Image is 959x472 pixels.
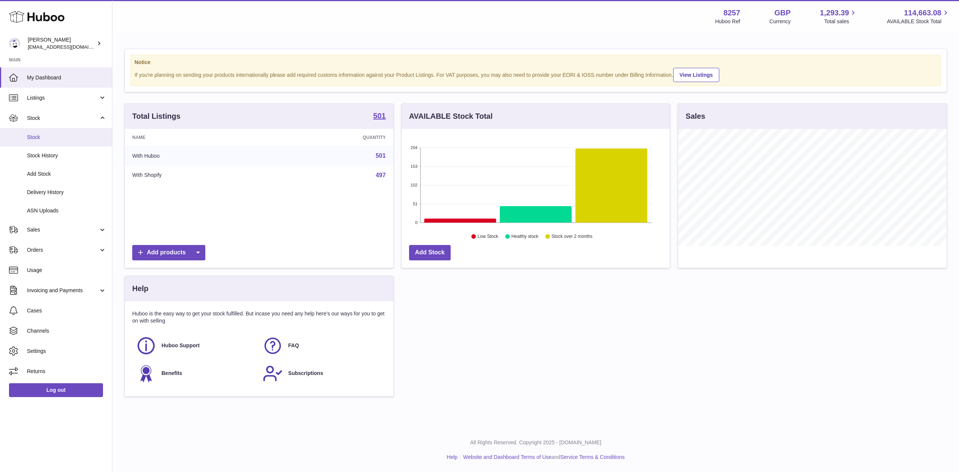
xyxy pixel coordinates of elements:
[560,454,625,460] a: Service Terms & Conditions
[27,115,99,122] span: Stock
[132,310,386,324] p: Huboo is the easy way to get your stock fulfilled. But incase you need any help here's our ways f...
[409,245,451,260] a: Add Stock
[28,44,110,50] span: [EMAIL_ADDRESS][DOMAIN_NAME]
[715,18,740,25] div: Huboo Ref
[288,370,323,377] span: Subscriptions
[263,363,382,384] a: Subscriptions
[409,111,493,121] h3: AVAILABLE Stock Total
[376,172,386,178] a: 497
[723,8,740,18] strong: 8257
[478,234,499,239] text: Low Stock
[136,336,255,356] a: Huboo Support
[376,152,386,159] a: 501
[136,363,255,384] a: Benefits
[774,8,790,18] strong: GBP
[413,202,417,206] text: 51
[27,327,106,335] span: Channels
[686,111,705,121] h3: Sales
[447,454,458,460] a: Help
[27,207,106,214] span: ASN Uploads
[132,245,205,260] a: Add products
[460,454,624,461] li: and
[824,18,857,25] span: Total sales
[27,246,99,254] span: Orders
[161,370,182,377] span: Benefits
[27,94,99,102] span: Listings
[887,8,950,25] a: 114,663.08 AVAILABLE Stock Total
[673,68,719,82] a: View Listings
[551,234,592,239] text: Stock over 2 months
[134,59,937,66] strong: Notice
[27,226,99,233] span: Sales
[27,287,99,294] span: Invoicing and Payments
[27,170,106,178] span: Add Stock
[27,348,106,355] span: Settings
[463,454,551,460] a: Website and Dashboard Terms of Use
[411,183,417,187] text: 102
[28,36,95,51] div: [PERSON_NAME]
[118,439,953,446] p: All Rights Reserved. Copyright 2025 - [DOMAIN_NAME]
[9,38,20,49] img: don@skinsgolf.com
[27,307,106,314] span: Cases
[820,8,858,25] a: 1,293.39 Total sales
[373,112,385,121] a: 501
[511,234,539,239] text: Healthy stock
[269,129,393,146] th: Quantity
[27,267,106,274] span: Usage
[161,342,200,349] span: Huboo Support
[415,220,417,225] text: 0
[9,383,103,397] a: Log out
[132,284,148,294] h3: Help
[27,74,106,81] span: My Dashboard
[769,18,791,25] div: Currency
[887,18,950,25] span: AVAILABLE Stock Total
[27,368,106,375] span: Returns
[27,152,106,159] span: Stock History
[411,164,417,169] text: 153
[125,146,269,166] td: With Huboo
[134,67,937,82] div: If you're planning on sending your products internationally please add required customs informati...
[27,134,106,141] span: Stock
[373,112,385,119] strong: 501
[263,336,382,356] a: FAQ
[132,111,181,121] h3: Total Listings
[411,145,417,150] text: 204
[820,8,849,18] span: 1,293.39
[125,166,269,185] td: With Shopify
[27,189,106,196] span: Delivery History
[288,342,299,349] span: FAQ
[125,129,269,146] th: Name
[904,8,941,18] span: 114,663.08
